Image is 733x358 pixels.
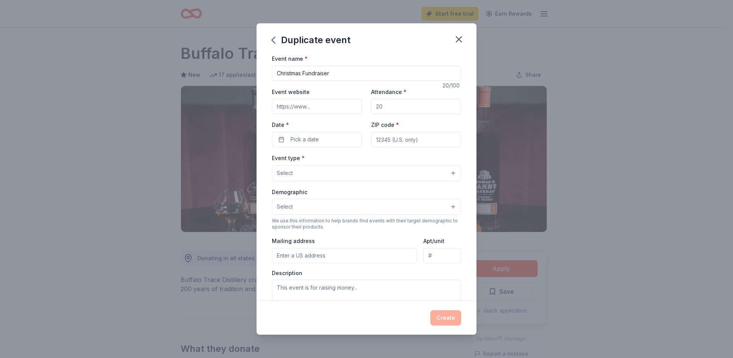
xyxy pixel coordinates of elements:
[371,121,399,129] label: ZIP code
[272,121,362,129] label: Date
[272,199,461,215] button: Select
[272,34,350,46] div: Duplicate event
[291,135,319,144] span: Pick a date
[277,202,293,211] span: Select
[423,248,461,263] input: #
[272,66,461,81] input: Spring Fundraiser
[272,165,461,181] button: Select
[272,218,461,230] div: We use this information to help brands find events with their target demographic to sponsor their...
[423,237,444,245] label: Apt/unit
[272,188,307,196] label: Demographic
[272,55,308,63] label: Event name
[272,88,310,96] label: Event website
[371,88,407,96] label: Attendance
[371,99,461,114] input: 20
[272,132,362,147] button: Pick a date
[442,81,461,90] div: 20 /100
[272,154,305,162] label: Event type
[272,99,362,114] input: https://www...
[371,132,461,147] input: 12345 (U.S. only)
[272,269,302,277] label: Description
[272,237,315,245] label: Mailing address
[272,248,417,263] input: Enter a US address
[277,168,293,178] span: Select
